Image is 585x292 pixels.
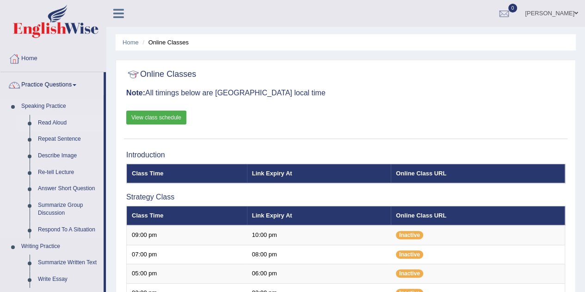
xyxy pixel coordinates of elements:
b: Note: [126,89,145,97]
a: Respond To A Situation [34,222,104,238]
a: Read Aloud [34,115,104,131]
a: Speaking Practice [17,98,104,115]
td: 10:00 pm [247,225,391,245]
a: View class schedule [126,111,186,124]
h3: Strategy Class [126,193,565,201]
a: Summarize Group Discussion [34,197,104,222]
a: Practice Questions [0,72,104,95]
a: Repeat Sentence [34,131,104,148]
th: Class Time [127,164,247,183]
span: Inactive [396,250,423,259]
th: Class Time [127,206,247,225]
h2: Online Classes [126,68,196,81]
td: 06:00 pm [247,264,391,284]
h3: All timings below are [GEOGRAPHIC_DATA] local time [126,89,565,97]
li: Online Classes [140,38,189,47]
td: 07:00 pm [127,245,247,264]
span: 0 [508,4,517,12]
a: Writing Practice [17,238,104,255]
a: Re-tell Lecture [34,164,104,181]
span: Inactive [396,269,423,278]
h3: Introduction [126,151,565,159]
td: 09:00 pm [127,225,247,245]
th: Link Expiry At [247,164,391,183]
span: Inactive [396,231,423,239]
a: Home [123,39,139,46]
th: Online Class URL [391,164,565,183]
th: Online Class URL [391,206,565,225]
a: Home [0,46,106,69]
a: Answer Short Question [34,180,104,197]
th: Link Expiry At [247,206,391,225]
a: Summarize Written Text [34,255,104,271]
a: Write Essay [34,271,104,288]
td: 05:00 pm [127,264,247,284]
td: 08:00 pm [247,245,391,264]
a: Describe Image [34,148,104,164]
